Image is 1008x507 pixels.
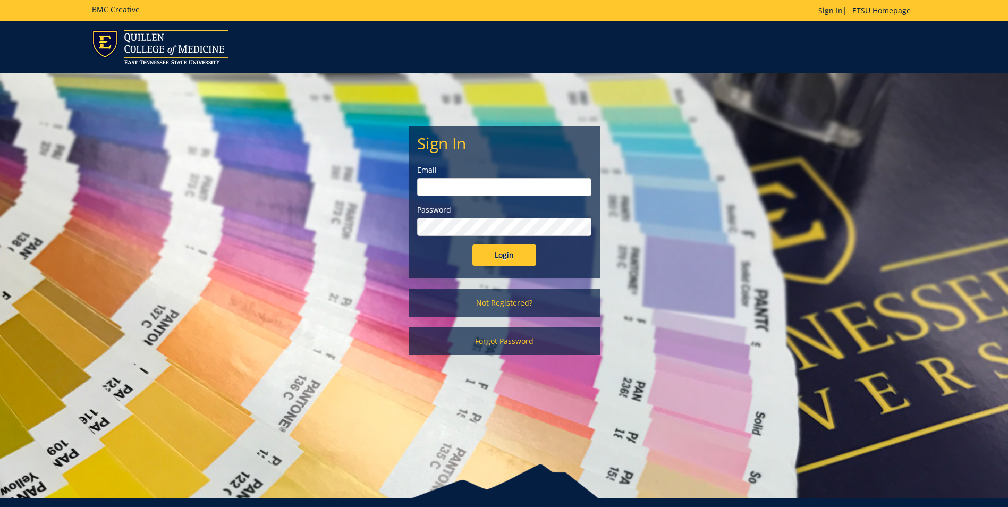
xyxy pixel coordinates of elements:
[417,134,591,152] h2: Sign In
[417,205,591,215] label: Password
[472,244,536,266] input: Login
[409,289,600,317] a: Not Registered?
[92,30,228,64] img: ETSU logo
[818,5,843,15] a: Sign In
[92,5,140,13] h5: BMC Creative
[818,5,916,16] p: |
[417,165,591,175] label: Email
[847,5,916,15] a: ETSU Homepage
[409,327,600,355] a: Forgot Password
